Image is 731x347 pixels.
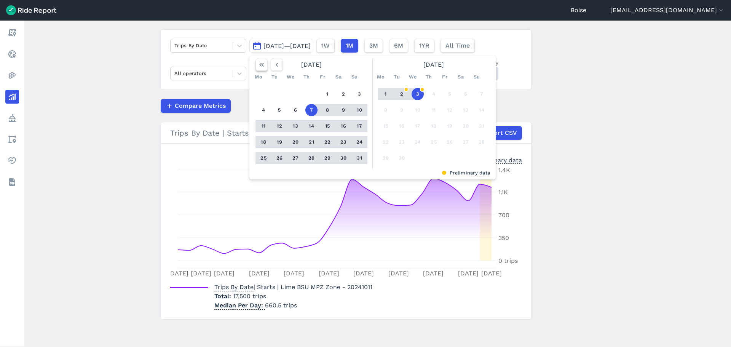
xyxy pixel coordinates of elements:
button: 18 [257,136,270,148]
button: 23 [337,136,350,148]
span: Compare Metrics [175,101,226,110]
tspan: 350 [498,234,509,241]
a: Analyze [5,90,19,104]
tspan: [DATE] [481,270,502,277]
button: 21 [305,136,318,148]
button: 28 [476,136,488,148]
span: 1M [346,41,353,50]
tspan: 700 [498,211,509,219]
div: Fr [439,71,451,83]
div: Tu [268,71,281,83]
span: 6M [394,41,403,50]
div: We [407,71,419,83]
button: 10 [353,104,365,116]
button: 12 [444,104,456,116]
button: 31 [353,152,365,164]
tspan: [DATE] [319,270,339,277]
button: Compare Metrics [161,99,231,113]
button: 26 [273,152,286,164]
a: Datasets [5,175,19,189]
a: Report [5,26,19,40]
button: 13 [460,104,472,116]
a: Health [5,154,19,168]
span: Total [214,293,233,300]
button: 25 [257,152,270,164]
button: 8 [380,104,392,116]
a: Areas [5,133,19,146]
button: 25 [428,136,440,148]
button: 10 [412,104,424,116]
div: Mo [375,71,387,83]
a: Boise [571,6,586,15]
button: 30 [396,152,408,164]
tspan: [DATE] [168,270,188,277]
div: Sa [332,71,345,83]
button: 7 [305,104,318,116]
button: 30 [337,152,350,164]
button: 18 [428,120,440,132]
button: 3 [412,88,424,100]
button: All Time [441,39,475,53]
tspan: [DATE] [458,270,479,277]
div: Su [471,71,483,83]
button: 15 [321,120,334,132]
button: 27 [460,136,472,148]
tspan: [DATE] [214,270,235,277]
button: 6 [460,88,472,100]
button: 3M [364,39,383,53]
span: 1YR [419,41,429,50]
button: 11 [257,120,270,132]
button: 13 [289,120,302,132]
button: 4 [257,104,270,116]
button: [EMAIL_ADDRESS][DOMAIN_NAME] [610,6,725,15]
button: 17 [412,120,424,132]
button: 28 [305,152,318,164]
button: 7 [476,88,488,100]
button: 5 [444,88,456,100]
button: 29 [321,152,334,164]
div: Tu [391,71,403,83]
button: 1YR [414,39,434,53]
span: Median Per Day [214,299,265,310]
a: Policy [5,111,19,125]
div: Th [423,71,435,83]
tspan: 0 trips [498,257,518,264]
span: [DATE]—[DATE] [263,42,311,50]
button: 4 [428,88,440,100]
button: 2 [337,88,350,100]
button: 1M [341,39,358,53]
a: Realtime [5,47,19,61]
div: Preliminary data [473,156,522,164]
button: 2 [396,88,408,100]
button: 3 [353,88,365,100]
button: 20 [289,136,302,148]
button: 19 [444,120,456,132]
button: 24 [353,136,365,148]
div: [DATE] [375,59,493,71]
span: 17,500 trips [233,293,266,300]
span: 3M [369,41,378,50]
tspan: [DATE] [191,270,211,277]
div: Fr [316,71,329,83]
span: | Starts | Lime BSU MPZ Zone - 20241011 [214,283,372,291]
button: 26 [444,136,456,148]
button: 23 [396,136,408,148]
button: 14 [305,120,318,132]
button: 22 [321,136,334,148]
tspan: [DATE] [353,270,374,277]
tspan: 1.4K [498,166,510,174]
button: 5 [273,104,286,116]
div: Sa [455,71,467,83]
button: 20 [460,120,472,132]
button: 17 [353,120,365,132]
a: Heatmaps [5,69,19,82]
button: 6M [389,39,408,53]
button: 15 [380,120,392,132]
div: Mo [252,71,265,83]
button: 21 [476,120,488,132]
tspan: [DATE] [284,270,304,277]
button: 1 [380,88,392,100]
button: 29 [380,152,392,164]
div: Preliminary data [255,169,490,176]
button: 14 [476,104,488,116]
